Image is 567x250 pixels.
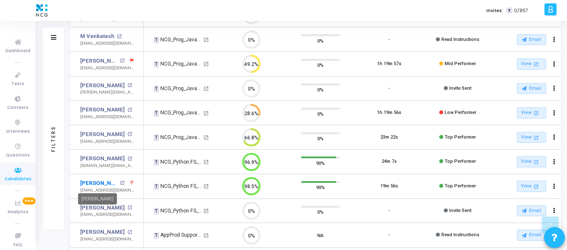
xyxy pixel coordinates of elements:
[532,61,539,68] mat-icon: open_in_new
[80,179,118,187] a: [PERSON_NAME]
[517,58,546,70] a: View
[131,179,134,186] span: P
[548,107,560,119] button: Actions
[5,48,30,55] span: Dashboard
[532,109,539,116] mat-icon: open_in_new
[154,208,159,215] span: T
[80,89,135,96] div: [PERSON_NAME][EMAIL_ADDRESS][DOMAIN_NAME]
[154,85,202,92] div: NCG_Prog_JavaFS_2025_Test
[486,7,503,14] label: Invites:
[445,159,476,164] span: Top Performer
[154,110,159,117] span: T
[120,58,124,63] mat-icon: open_in_new
[441,232,479,237] span: Read Instructions
[388,36,390,43] div: -
[203,86,209,91] mat-icon: open_in_new
[154,86,159,92] span: T
[127,205,132,210] mat-icon: open_in_new
[517,107,546,119] a: View
[127,230,132,235] mat-icon: open_in_new
[154,61,159,68] span: T
[6,128,30,135] span: Interviews
[316,159,325,167] span: 90%
[203,111,209,116] mat-icon: open_in_new
[380,183,398,190] div: 19m 56s
[382,158,397,165] div: 24m 7s
[445,134,476,140] span: Top Performer
[6,152,30,159] span: Questions
[80,139,135,145] div: [EMAIL_ADDRESS][DOMAIN_NAME]
[388,207,390,215] div: -
[317,231,324,240] span: NA
[80,65,135,71] div: [EMAIL_ADDRESS][DOMAIN_NAME]
[548,131,560,143] button: Actions
[548,83,560,94] button: Actions
[441,37,479,42] span: Read Instructions
[7,104,28,111] span: Contests
[517,181,546,192] a: View
[203,208,209,214] mat-icon: open_in_new
[154,159,159,166] span: T
[80,212,135,218] div: [EMAIL_ADDRESS][DOMAIN_NAME]
[154,231,202,239] div: AppProd Support_NCG_L3
[80,81,125,90] a: [PERSON_NAME]
[548,205,560,217] button: Actions
[317,134,324,143] span: 0%
[517,230,546,240] button: Email
[517,156,546,167] a: View
[80,228,125,236] a: [PERSON_NAME]
[203,159,209,165] mat-icon: open_in_new
[317,61,324,69] span: 0%
[445,183,476,189] span: Top Performer
[317,110,324,118] span: 0%
[377,61,401,68] div: 1h 19m 57s
[154,36,202,43] div: NCG_Prog_JavaFS_2025_Test
[127,108,132,112] mat-icon: open_in_new
[80,106,125,114] a: [PERSON_NAME]
[154,232,159,239] span: T
[154,134,159,141] span: T
[548,181,560,192] button: Actions
[154,158,202,166] div: NCG_Python FS_Developer_2025
[388,85,390,92] div: -
[80,57,118,65] a: [PERSON_NAME]
[80,154,125,163] a: [PERSON_NAME]
[13,242,22,249] span: FAQ
[80,163,135,169] div: [DOMAIN_NAME][EMAIL_ADDRESS][DOMAIN_NAME]
[80,236,135,242] div: [EMAIL_ADDRESS][DOMAIN_NAME]
[127,83,132,88] mat-icon: open_in_new
[203,135,209,140] mat-icon: open_in_new
[203,37,209,43] mat-icon: open_in_new
[317,208,324,216] span: 0%
[117,34,121,39] mat-icon: open_in_new
[80,32,114,40] a: M Venkatesh
[532,183,539,190] mat-icon: open_in_new
[317,86,324,94] span: 0%
[80,130,125,139] a: [PERSON_NAME]
[154,60,202,68] div: NCG_Prog_JavaFS_2025_Test
[154,109,202,116] div: NCG_Prog_JavaFS_2025_Test
[517,34,546,45] button: Email
[5,176,31,183] span: Candidates
[517,132,546,143] a: View
[11,81,24,88] span: Tests
[23,197,35,205] span: New
[449,86,471,91] span: Invite Sent
[120,181,124,185] mat-icon: open_in_new
[50,93,57,184] div: Filters
[517,83,546,94] button: Email
[80,40,135,47] div: [EMAIL_ADDRESS][DOMAIN_NAME]
[517,205,546,216] button: Email
[8,209,28,216] span: Analytics
[203,61,209,67] mat-icon: open_in_new
[203,233,209,238] mat-icon: open_in_new
[203,184,209,189] mat-icon: open_in_new
[317,36,324,45] span: 0%
[154,184,159,190] span: T
[449,208,471,213] span: Invite Sent
[127,132,132,136] mat-icon: open_in_new
[532,158,539,165] mat-icon: open_in_new
[514,7,528,14] span: 0/857
[80,114,135,120] div: [EMAIL_ADDRESS][DOMAIN_NAME]
[127,157,132,161] mat-icon: open_in_new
